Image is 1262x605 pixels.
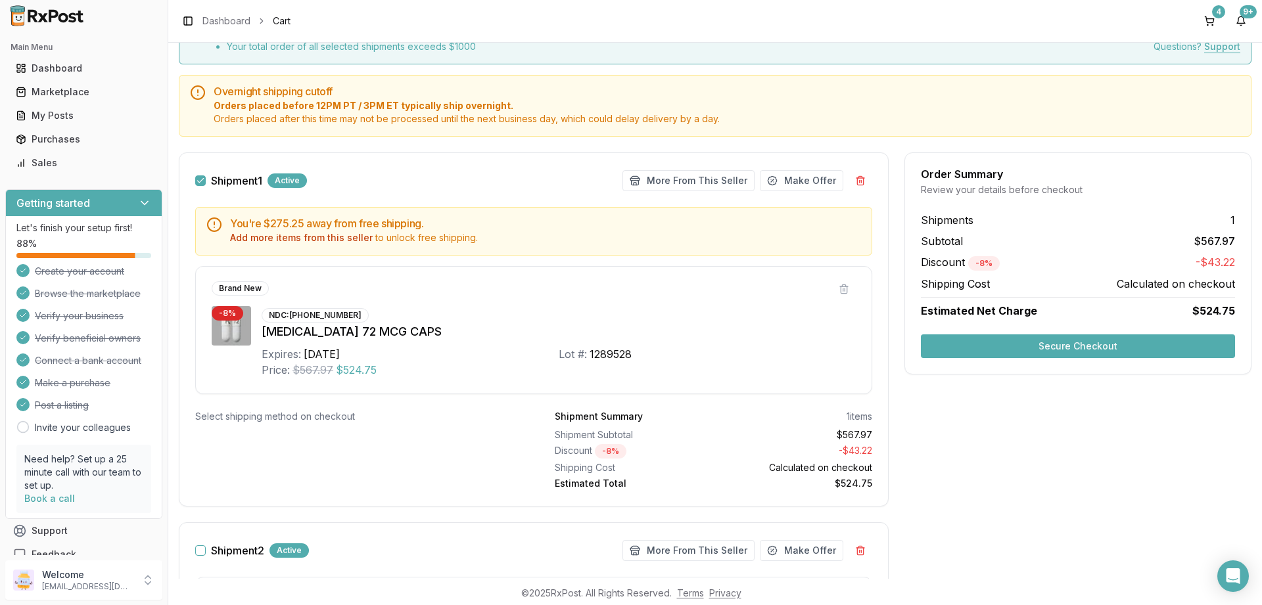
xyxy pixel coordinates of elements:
[1117,276,1235,292] span: Calculated on checkout
[921,212,973,228] span: Shipments
[262,346,301,362] div: Expires:
[5,543,162,566] button: Feedback
[1154,40,1240,53] div: Questions?
[719,428,873,441] div: $567.97
[559,346,587,362] div: Lot #:
[214,99,1240,112] span: Orders placed before 12PM PT / 3PM ET typically ship overnight.
[35,287,141,300] span: Browse the marketplace
[35,421,131,434] a: Invite your colleagues
[16,221,151,235] p: Let's finish your setup first!
[1212,5,1225,18] div: 4
[1196,254,1235,271] span: -$43.22
[16,85,152,99] div: Marketplace
[42,568,133,581] p: Welcome
[5,58,162,79] button: Dashboard
[5,152,162,173] button: Sales
[230,231,373,244] button: Add more items from this seller
[11,42,157,53] h2: Main Menu
[1192,303,1235,319] span: $524.75
[555,444,709,459] div: Discount
[212,281,269,296] div: Brand New
[5,129,162,150] button: Purchases
[16,109,152,122] div: My Posts
[35,376,110,390] span: Make a purchase
[595,444,626,459] div: - 8 %
[16,195,90,211] h3: Getting started
[32,548,76,561] span: Feedback
[555,477,709,490] div: Estimated Total
[273,14,291,28] span: Cart
[35,354,141,367] span: Connect a bank account
[212,306,251,346] img: Linzess 72 MCG CAPS
[11,56,157,80] a: Dashboard
[1217,560,1249,592] div: Open Intercom Messenger
[227,40,476,53] li: Your total order of all selected shipments exceeds $ 1000
[5,81,162,102] button: Marketplace
[42,581,133,592] p: [EMAIL_ADDRESS][DOMAIN_NAME]
[719,477,873,490] div: $524.75
[760,170,843,191] button: Make Offer
[622,170,755,191] button: More From This Seller
[13,570,34,591] img: User avatar
[709,587,741,598] a: Privacy
[230,218,861,229] h5: You're $275.25 away from free shipping.
[968,256,1000,271] div: - 8 %
[784,544,836,557] span: Make Offer
[212,306,243,321] div: - 8 %
[35,309,124,323] span: Verify your business
[11,80,157,104] a: Marketplace
[921,169,1235,179] div: Order Summary
[268,173,307,188] div: Active
[35,265,124,278] span: Create your account
[11,104,157,127] a: My Posts
[760,540,843,561] button: Make Offer
[211,545,264,556] label: Shipment 2
[1230,11,1251,32] button: 9+
[214,86,1240,97] h5: Overnight shipping cutoff
[202,14,291,28] nav: breadcrumb
[211,175,262,186] label: Shipment 1
[921,256,1000,269] span: Discount
[214,112,1240,125] span: Orders placed after this time may not be processed until the next business day, which could delay...
[847,410,872,423] div: 1 items
[921,334,1235,358] button: Secure Checkout
[1194,233,1235,249] span: $567.97
[16,156,152,169] div: Sales
[590,346,632,362] div: 1289528
[336,362,377,378] span: $524.75
[555,410,643,423] div: Shipment Summary
[230,231,861,244] div: to unlock free shipping.
[622,540,755,561] button: More From This Seller
[24,453,143,492] p: Need help? Set up a 25 minute call with our team to set up.
[262,362,290,378] div: Price:
[11,127,157,151] a: Purchases
[292,362,333,378] span: $567.97
[784,174,836,187] span: Make Offer
[921,183,1235,196] div: Review your details before checkout
[195,410,513,423] div: Select shipping method on checkout
[35,332,141,345] span: Verify beneficial owners
[719,461,873,474] div: Calculated on checkout
[262,308,369,323] div: NDC: [PHONE_NUMBER]
[16,237,37,250] span: 88 %
[921,276,990,292] span: Shipping Cost
[269,543,309,558] div: Active
[202,14,250,28] a: Dashboard
[16,133,152,146] div: Purchases
[677,587,704,598] a: Terms
[921,233,963,249] span: Subtotal
[1240,5,1257,18] div: 9+
[555,461,709,474] div: Shipping Cost
[5,105,162,126] button: My Posts
[304,346,340,362] div: [DATE]
[1230,212,1235,228] span: 1
[5,519,162,543] button: Support
[719,444,873,459] div: - $43.22
[5,5,89,26] img: RxPost Logo
[1199,11,1220,32] button: 4
[11,151,157,175] a: Sales
[262,323,856,341] div: [MEDICAL_DATA] 72 MCG CAPS
[24,493,75,504] a: Book a call
[16,62,152,75] div: Dashboard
